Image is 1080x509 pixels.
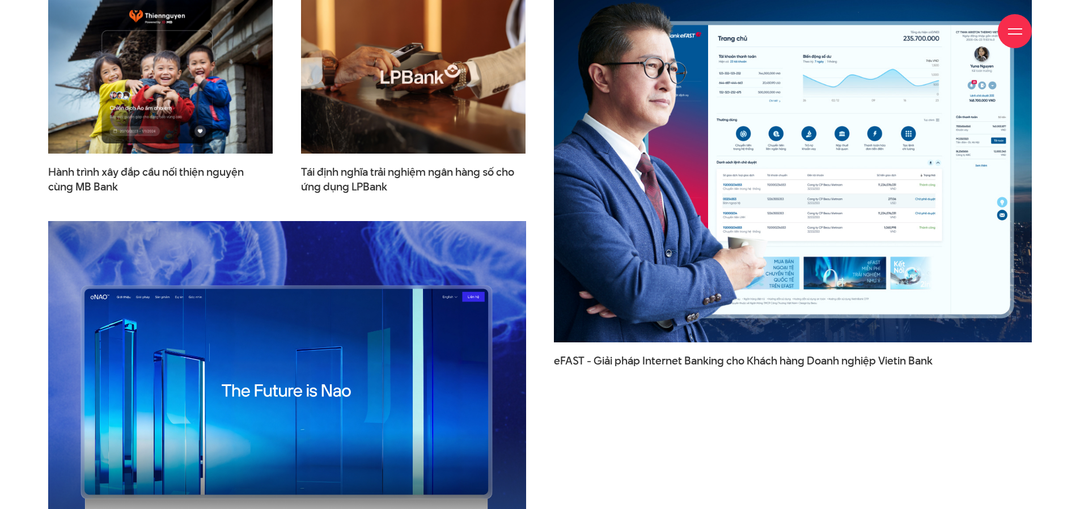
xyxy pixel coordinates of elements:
[587,353,591,368] span: -
[878,353,906,368] span: Vietin
[48,165,273,193] span: Hành trình xây đắp cầu nối thiện nguyện
[642,353,682,368] span: Internet
[554,353,585,368] span: eFAST
[554,354,1032,382] a: eFAST - Giải pháp Internet Banking cho Khách hàng Doanh nghiệp Vietin Bank
[301,180,387,194] span: ứng dụng LPBank
[726,353,744,368] span: cho
[780,353,804,368] span: hàng
[301,165,526,193] span: Tái định nghĩa trải nghiệm ngân hàng số cho
[48,165,273,193] a: Hành trình xây đắp cầu nối thiện nguyệncùng MB Bank
[684,353,724,368] span: Banking
[747,353,777,368] span: Khách
[841,353,876,368] span: nghiệp
[594,353,612,368] span: Giải
[301,165,526,193] a: Tái định nghĩa trải nghiệm ngân hàng số choứng dụng LPBank
[48,180,118,194] span: cùng MB Bank
[615,353,640,368] span: pháp
[807,353,839,368] span: Doanh
[908,353,933,368] span: Bank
